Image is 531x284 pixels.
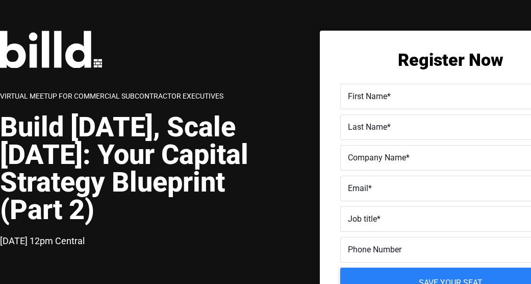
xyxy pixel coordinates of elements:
[348,153,406,162] span: Company Name
[348,91,387,101] span: First Name
[348,245,401,254] span: Phone Number
[348,214,377,224] span: Job title
[348,183,368,193] span: Email
[348,122,387,132] span: Last Name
